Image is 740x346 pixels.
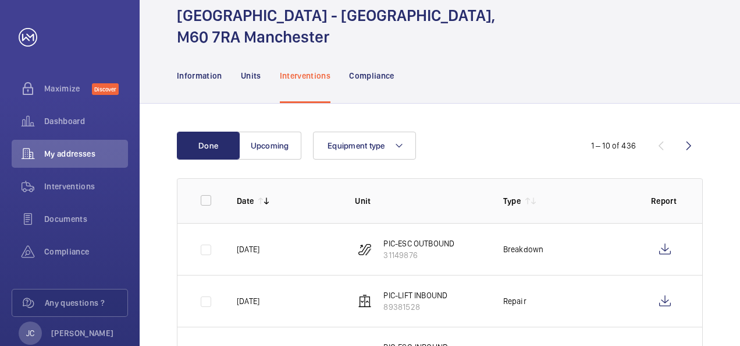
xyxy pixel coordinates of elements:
[237,295,259,307] p: [DATE]
[177,132,240,160] button: Done
[383,238,454,249] p: PIC-ESC OUTBOUND
[383,289,447,301] p: PIC-LIFT INBOUND
[328,141,385,150] span: Equipment type
[591,140,636,151] div: 1 – 10 of 436
[358,242,372,256] img: escalator.svg
[237,195,254,207] p: Date
[177,70,222,82] p: Information
[92,83,119,95] span: Discover
[503,243,544,255] p: Breakdown
[280,70,331,82] p: Interventions
[241,70,261,82] p: Units
[239,132,301,160] button: Upcoming
[44,246,128,257] span: Compliance
[355,195,484,207] p: Unit
[383,301,447,313] p: 89381528
[503,295,526,307] p: Repair
[349,70,394,82] p: Compliance
[44,83,92,94] span: Maximize
[44,213,128,225] span: Documents
[44,181,128,192] span: Interventions
[237,243,259,255] p: [DATE]
[26,327,34,339] p: JC
[383,249,454,261] p: 31149876
[358,294,372,308] img: elevator.svg
[503,195,521,207] p: Type
[44,148,128,160] span: My addresses
[313,132,416,160] button: Equipment type
[51,327,114,339] p: [PERSON_NAME]
[45,297,127,309] span: Any questions ?
[177,5,495,48] h1: [GEOGRAPHIC_DATA] - [GEOGRAPHIC_DATA], M60 7RA Manchester
[44,115,128,127] span: Dashboard
[651,195,679,207] p: Report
